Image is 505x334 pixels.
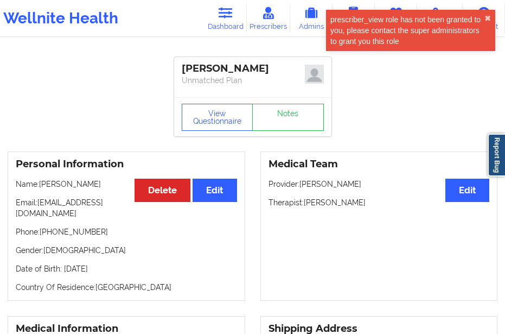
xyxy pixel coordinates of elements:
h3: Medical Team [269,158,490,171]
button: Delete [135,179,190,202]
p: Unmatched Plan [182,75,324,86]
a: Prescribers [247,4,290,33]
button: Edit [445,179,489,202]
a: Dashboard [204,4,247,33]
a: Report Bug [488,134,505,177]
div: [PERSON_NAME] [182,62,324,75]
a: Therapists [375,4,417,33]
a: Coaches [333,4,375,33]
button: Edit [193,179,236,202]
p: Name: [PERSON_NAME] [16,179,237,190]
p: Therapist: [PERSON_NAME] [269,197,490,208]
p: Date of Birth: [DATE] [16,263,237,274]
p: Country Of Residence: [GEOGRAPHIC_DATA] [16,282,237,293]
img: z+GWkhknzVudQAAAABJRU5ErkJggg== [305,65,324,84]
button: View Questionnaire [182,104,253,131]
a: Medications [417,4,463,33]
div: prescriber_view role has not been granted to you, please contact the super administrators to gran... [330,14,484,47]
p: Email: [EMAIL_ADDRESS][DOMAIN_NAME] [16,197,237,219]
a: Notes [252,104,324,131]
p: Phone: [PHONE_NUMBER] [16,226,237,237]
p: Provider: [PERSON_NAME] [269,179,490,190]
a: Account [463,4,505,33]
button: close [484,14,491,23]
p: Gender: [DEMOGRAPHIC_DATA] [16,245,237,256]
h3: Personal Information [16,158,237,171]
a: Admins [290,4,333,33]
